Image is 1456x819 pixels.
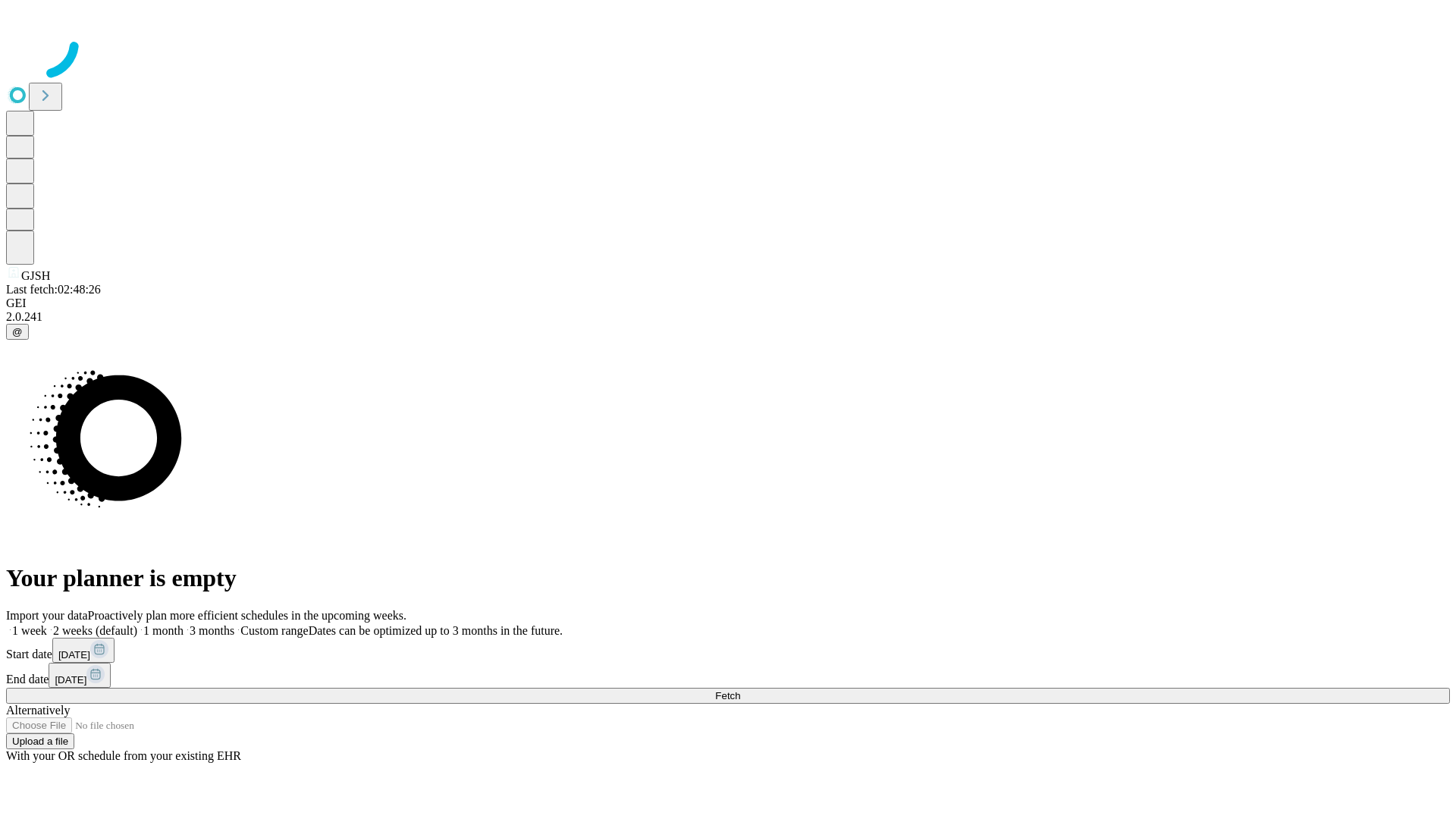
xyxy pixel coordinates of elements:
[12,624,47,637] span: 1 week
[6,324,29,340] button: @
[6,297,1450,310] div: GEI
[190,624,234,637] span: 3 months
[309,624,563,637] span: Dates can be optimized up to 3 months in the future.
[6,310,1450,324] div: 2.0.241
[6,749,241,762] span: With your OR schedule from your existing EHR
[21,269,50,282] span: GJSH
[143,624,184,637] span: 1 month
[53,624,137,637] span: 2 weeks (default)
[6,688,1450,704] button: Fetch
[6,663,1450,688] div: End date
[6,609,88,622] span: Import your data
[52,638,115,663] button: [DATE]
[55,674,86,686] span: [DATE]
[715,690,740,701] span: Fetch
[12,326,23,337] span: @
[58,649,90,661] span: [DATE]
[6,638,1450,663] div: Start date
[88,609,406,622] span: Proactively plan more efficient schedules in the upcoming weeks.
[6,283,101,296] span: Last fetch: 02:48:26
[6,733,74,749] button: Upload a file
[240,624,308,637] span: Custom range
[49,663,111,688] button: [DATE]
[6,564,1450,592] h1: Your planner is empty
[6,704,70,717] span: Alternatively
